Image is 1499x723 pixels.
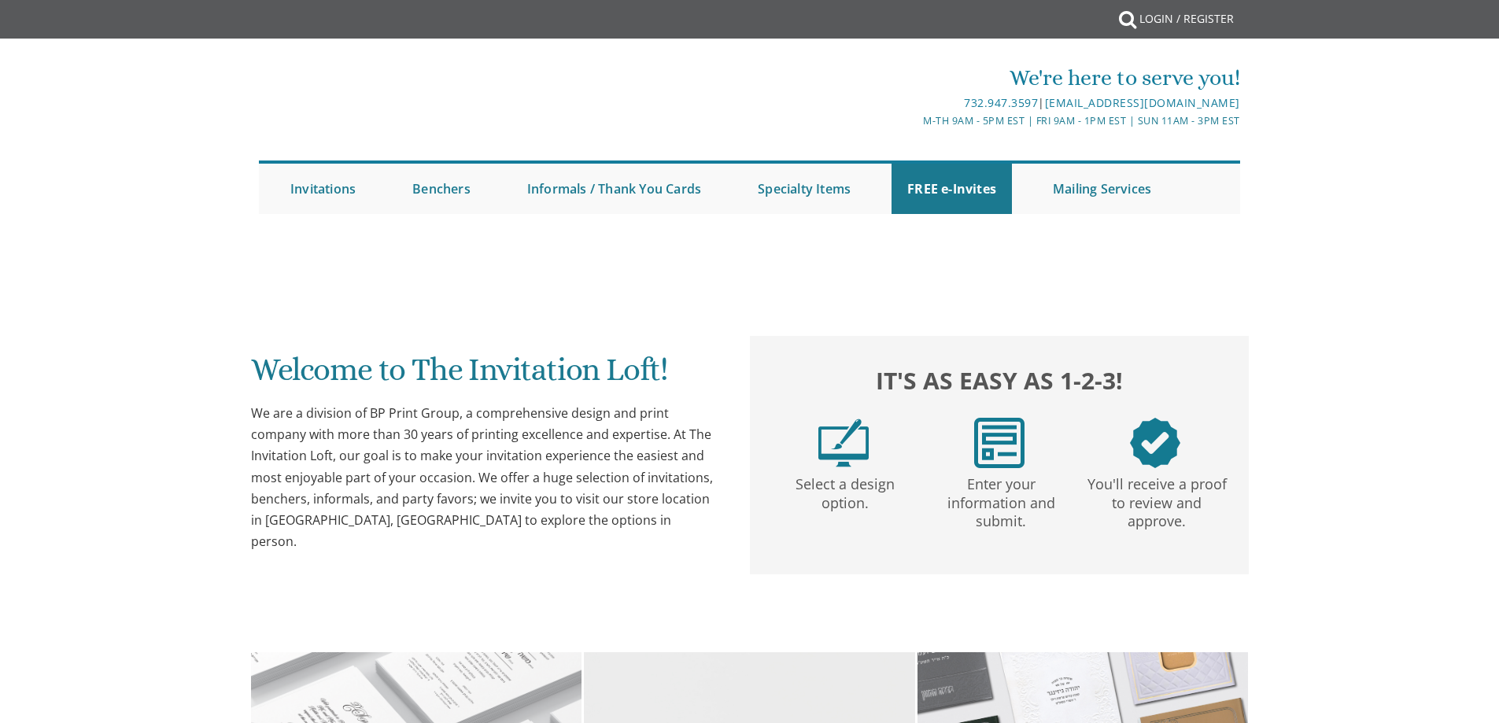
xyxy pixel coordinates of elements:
p: You'll receive a proof to review and approve. [1082,468,1231,531]
div: We are a division of BP Print Group, a comprehensive design and print company with more than 30 y... [251,403,718,552]
div: M-Th 9am - 5pm EST | Fri 9am - 1pm EST | Sun 11am - 3pm EST [587,113,1240,129]
p: Enter your information and submit. [926,468,1076,531]
a: [EMAIL_ADDRESS][DOMAIN_NAME] [1045,95,1240,110]
a: Specialty Items [742,164,866,214]
a: Benchers [397,164,486,214]
a: 732.947.3597 [964,95,1038,110]
div: | [587,94,1240,113]
img: step2.png [974,418,1025,468]
a: Informals / Thank You Cards [511,164,717,214]
a: FREE e-Invites [892,164,1012,214]
div: We're here to serve you! [587,62,1240,94]
h2: It's as easy as 1-2-3! [766,363,1233,398]
img: step3.png [1130,418,1180,468]
h1: Welcome to The Invitation Loft! [251,352,718,399]
p: Select a design option. [770,468,920,513]
a: Invitations [275,164,371,214]
a: Mailing Services [1037,164,1167,214]
img: step1.png [818,418,869,468]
